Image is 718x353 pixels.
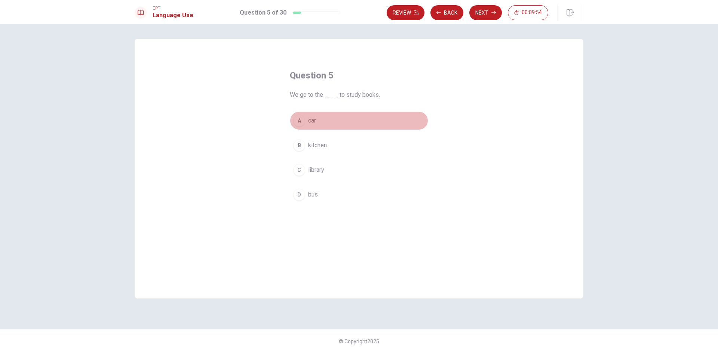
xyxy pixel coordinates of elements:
button: Bkitchen [290,136,428,155]
span: EPT [153,6,193,11]
div: B [293,139,305,151]
span: kitchen [308,141,327,150]
button: Acar [290,111,428,130]
button: Dbus [290,185,428,204]
span: We go to the ____ to study books. [290,90,428,99]
span: car [308,116,316,125]
button: 00:09:54 [508,5,548,20]
button: Review [387,5,424,20]
div: C [293,164,305,176]
div: A [293,115,305,127]
span: bus [308,190,318,199]
button: Next [469,5,502,20]
div: D [293,189,305,201]
button: Back [430,5,463,20]
h4: Question 5 [290,69,428,81]
button: Clibrary [290,161,428,179]
h1: Question 5 of 30 [240,8,286,17]
span: 00:09:54 [522,10,542,16]
h1: Language Use [153,11,193,20]
span: library [308,165,324,174]
span: © Copyright 2025 [339,338,379,344]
